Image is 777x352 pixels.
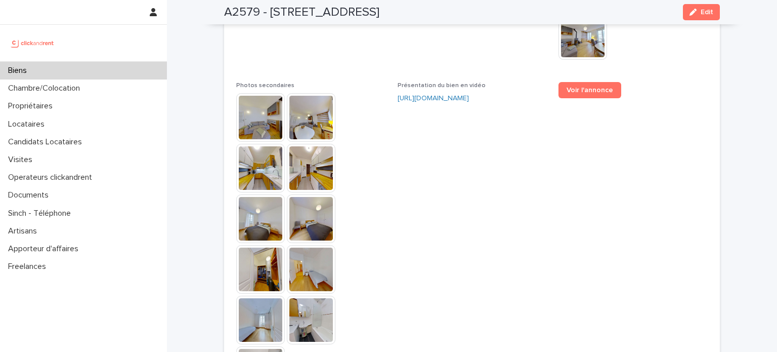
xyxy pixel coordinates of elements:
[4,226,45,236] p: Artisans
[4,190,57,200] p: Documents
[4,155,40,165] p: Visites
[8,33,57,53] img: UCB0brd3T0yccxBKYDjQ
[4,262,54,271] p: Freelances
[4,173,100,182] p: Operateurs clickandrent
[4,209,79,218] p: Sinch - Téléphone
[4,137,90,147] p: Candidats Locataires
[4,66,35,75] p: Biens
[683,4,720,20] button: Edit
[701,9,713,16] span: Edit
[224,5,379,20] h2: A2579 - [STREET_ADDRESS]
[567,87,613,94] span: Voir l'annonce
[236,83,294,89] span: Photos secondaires
[398,83,486,89] span: Présentation du bien en vidéo
[4,84,88,93] p: Chambre/Colocation
[398,95,469,102] a: [URL][DOMAIN_NAME]
[4,101,61,111] p: Propriétaires
[4,120,53,129] p: Locataires
[558,82,621,98] a: Voir l'annonce
[4,244,87,254] p: Apporteur d'affaires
